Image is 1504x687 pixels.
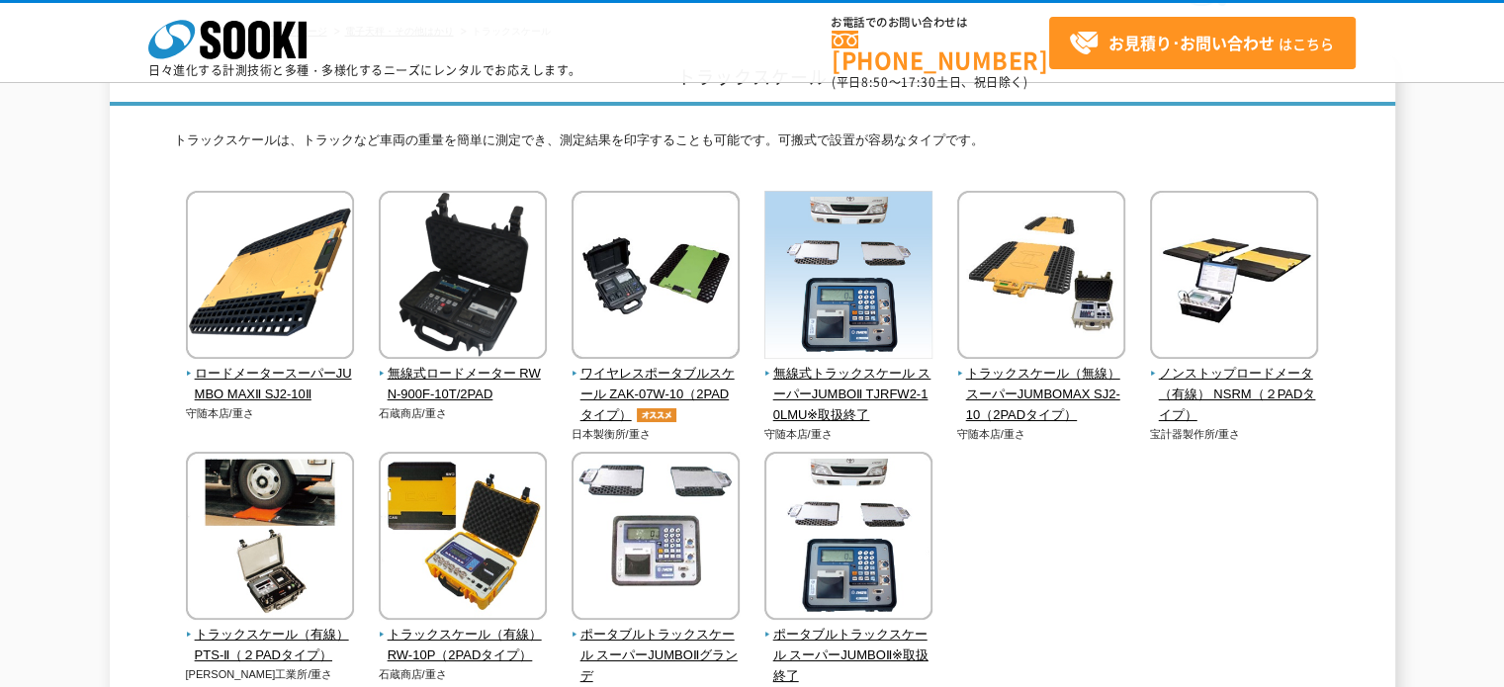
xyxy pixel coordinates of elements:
[379,666,548,683] p: 石蔵商店/重さ
[379,452,547,625] img: トラックスケール（有線） RW-10P（2PADタイプ）
[1150,364,1319,425] span: ノンストップロードメータ（有線） NSRM（２PADタイプ）
[1150,345,1319,425] a: ノンストップロードメータ（有線） NSRM（２PADタイプ）
[379,345,548,404] a: 無線式ロードメーター RWN-900F-10T/2PAD
[186,625,355,666] span: トラックスケール（有線） PTS-Ⅱ（２PADタイプ）
[379,405,548,422] p: 石蔵商店/重さ
[957,191,1125,364] img: トラックスケール（無線） スーパーJUMBOMAX SJ2-10（2PADタイプ）
[186,364,355,405] span: ロードメータースーパーJUMBO MAXⅡ SJ2-10Ⅱ
[957,426,1126,443] p: 守随本店/重さ
[832,31,1049,71] a: [PHONE_NUMBER]
[764,426,933,443] p: 守随本店/重さ
[832,17,1049,29] span: お電話でのお問い合わせは
[861,73,889,91] span: 8:50
[957,364,1126,425] span: トラックスケール（無線） スーパーJUMBOMAX SJ2-10（2PADタイプ）
[764,345,933,425] a: 無線式トラックスケール スーパーJUMBOⅡ TJRFW2-10LMU※取扱終了
[379,191,547,364] img: 無線式ロードメーター RWN-900F-10T/2PAD
[572,606,741,686] a: ポータブルトラックスケール スーパーJUMBOⅡグランデ
[764,606,933,686] a: ポータブルトラックスケール スーパーJUMBOⅡ※取扱終了
[572,364,741,425] span: ワイヤレスポータブルスケール ZAK-07W-10（2PADタイプ）
[572,625,741,686] span: ポータブルトラックスケール スーパーJUMBOⅡグランデ
[764,364,933,425] span: 無線式トラックスケール スーパーJUMBOⅡ TJRFW2-10LMU※取扱終了
[1069,29,1334,58] span: はこちら
[572,426,741,443] p: 日本製衡所/重さ
[379,625,548,666] span: トラックスケール（有線） RW-10P（2PADタイプ）
[186,191,354,364] img: ロードメータースーパーJUMBO MAXⅡ SJ2-10Ⅱ
[148,64,581,76] p: 日々進化する計測技術と多種・多様化するニーズにレンタルでお応えします。
[186,405,355,422] p: 守随本店/重さ
[764,452,932,625] img: ポータブルトラックスケール スーパーJUMBOⅡ※取扱終了
[186,345,355,404] a: ロードメータースーパーJUMBO MAXⅡ SJ2-10Ⅱ
[1150,426,1319,443] p: 宝計器製作所/重さ
[572,345,741,425] a: ワイヤレスポータブルスケール ZAK-07W-10（2PADタイプ）オススメ
[957,345,1126,425] a: トラックスケール（無線） スーパーJUMBOMAX SJ2-10（2PADタイプ）
[186,606,355,665] a: トラックスケール（有線） PTS-Ⅱ（２PADタイプ）
[572,191,740,364] img: ワイヤレスポータブルスケール ZAK-07W-10（2PADタイプ）
[379,364,548,405] span: 無線式ロードメーター RWN-900F-10T/2PAD
[632,408,681,422] img: オススメ
[1150,191,1318,364] img: ノンストップロードメータ（有線） NSRM（２PADタイプ）
[764,625,933,686] span: ポータブルトラックスケール スーパーJUMBOⅡ※取扱終了
[174,130,1331,161] p: トラックスケールは、トラックなど車両の重量を簡単に測定でき、測定結果を印字することも可能です。可搬式で設置が容易なタイプです。
[572,452,740,625] img: ポータブルトラックスケール スーパーJUMBOⅡグランデ
[764,191,932,364] img: 無線式トラックスケール スーパーJUMBOⅡ TJRFW2-10LMU※取扱終了
[1108,31,1275,54] strong: お見積り･お問い合わせ
[186,452,354,625] img: トラックスケール（有線） PTS-Ⅱ（２PADタイプ）
[832,73,1027,91] span: (平日 ～ 土日、祝日除く)
[379,606,548,665] a: トラックスケール（有線） RW-10P（2PADタイプ）
[186,666,355,683] p: [PERSON_NAME]工業所/重さ
[901,73,936,91] span: 17:30
[1049,17,1356,69] a: お見積り･お問い合わせはこちら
